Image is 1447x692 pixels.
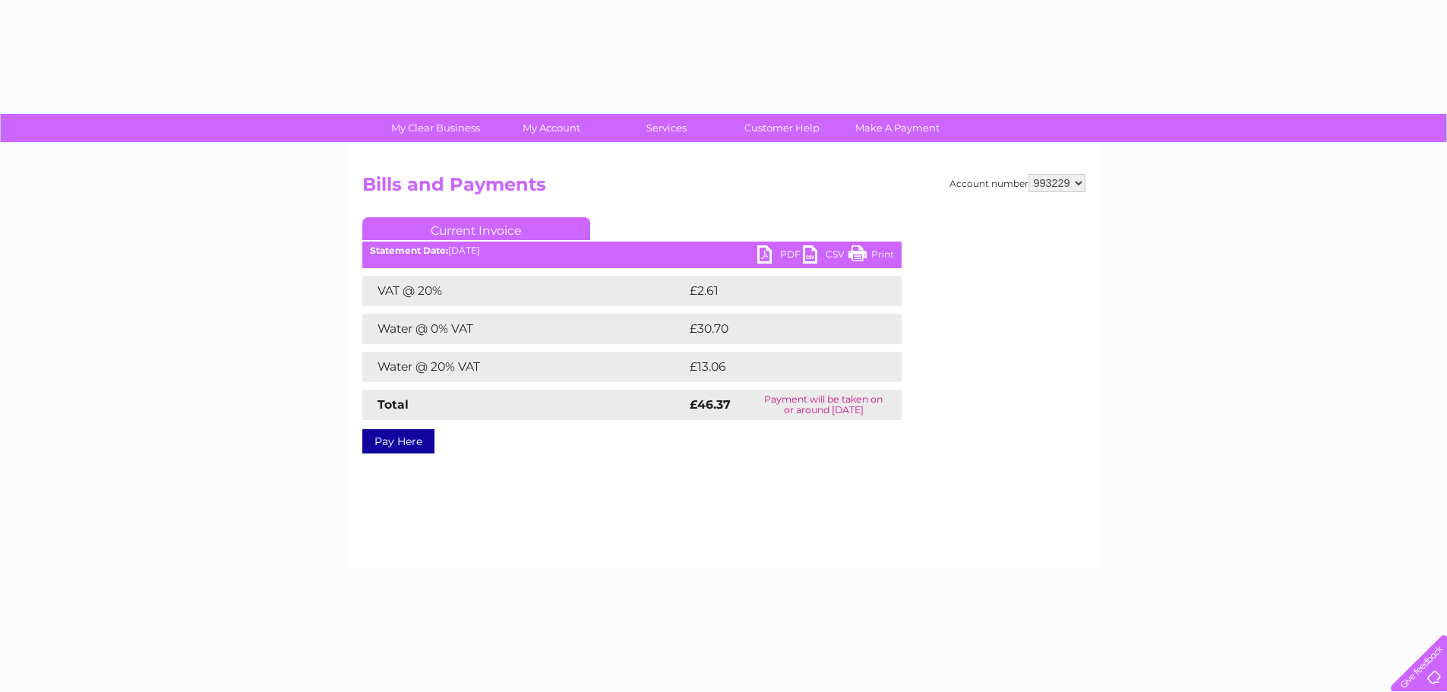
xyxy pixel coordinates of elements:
a: CSV [803,245,848,267]
strong: £46.37 [690,397,731,412]
a: My Clear Business [373,114,498,142]
td: VAT @ 20% [362,276,686,306]
td: £13.06 [686,352,870,382]
div: [DATE] [362,245,902,256]
strong: Total [378,397,409,412]
td: £2.61 [686,276,864,306]
div: Account number [949,174,1085,192]
a: Customer Help [719,114,845,142]
a: PDF [757,245,803,267]
b: Statement Date: [370,245,448,256]
td: Water @ 20% VAT [362,352,686,382]
a: Services [604,114,729,142]
a: Current Invoice [362,217,590,240]
td: Water @ 0% VAT [362,314,686,344]
td: £30.70 [686,314,871,344]
td: Payment will be taken on or around [DATE] [746,390,902,420]
a: Pay Here [362,429,434,453]
a: My Account [488,114,614,142]
h2: Bills and Payments [362,174,1085,203]
a: Make A Payment [835,114,960,142]
a: Print [848,245,894,267]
